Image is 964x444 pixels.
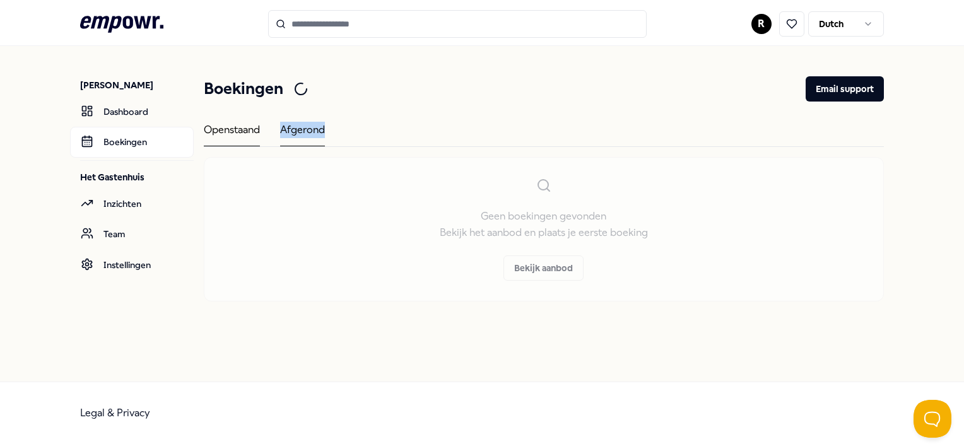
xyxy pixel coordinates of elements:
div: Openstaand [204,122,260,146]
button: Bekijk aanbod [503,255,584,281]
input: Search for products, categories or subcategories [268,10,647,38]
button: R [751,14,772,34]
button: Email support [806,76,884,102]
a: Team [70,219,194,249]
a: Inzichten [70,189,194,219]
iframe: Help Scout Beacon - Open [914,400,951,438]
p: Geen boekingen gevonden Bekijk het aanbod en plaats je eerste boeking [440,208,648,240]
div: Afgerond [280,122,325,146]
p: Het Gastenhuis [80,171,194,184]
a: Dashboard [70,96,194,127]
p: [PERSON_NAME] [80,79,194,91]
a: Instellingen [70,250,194,280]
a: Boekingen [70,127,194,157]
h1: Boekingen [204,76,283,102]
a: Legal & Privacy [80,407,150,419]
